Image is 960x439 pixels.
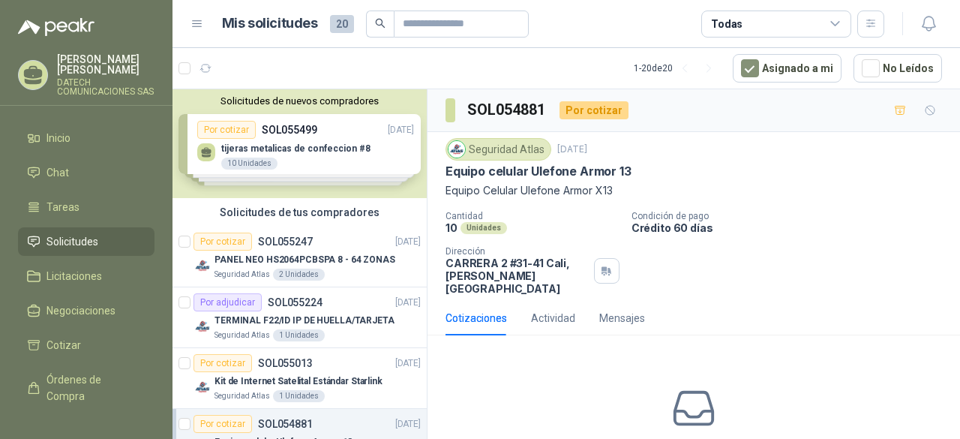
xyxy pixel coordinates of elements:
p: [DATE] [395,356,421,371]
img: Company Logo [193,378,211,396]
p: PANEL NEO HS2064PCBSPA 8 - 64 ZONAS [214,253,395,267]
a: Por adjudicarSOL055224[DATE] Company LogoTERMINAL F22/ID IP DE HUELLA/TARJETASeguridad Atlas1 Uni... [172,287,427,348]
p: SOL055247 [258,236,313,247]
div: Seguridad Atlas [445,138,551,161]
p: 10 [445,221,457,234]
div: Mensajes [599,310,645,326]
p: [DATE] [395,235,421,249]
div: Solicitudes de nuevos compradoresPor cotizarSOL055499[DATE] tijeras metalicas de confeccion #810 ... [172,89,427,198]
span: Chat [46,164,69,181]
p: Kit de Internet Satelital Estándar Starlink [214,374,382,389]
p: Equipo celular Ulefone Armor 13 [445,164,631,179]
div: Cotizaciones [445,310,507,326]
div: Por cotizar [193,415,252,433]
span: Tareas [46,199,79,215]
p: Seguridad Atlas [214,390,270,402]
div: Todas [711,16,742,32]
div: Por cotizar [193,233,252,251]
div: 1 Unidades [273,329,325,341]
div: Por cotizar [193,354,252,372]
p: DATECH COMUNICACIONES SAS [57,78,154,96]
p: Crédito 60 días [631,221,954,234]
a: Cotizar [18,331,154,359]
p: SOL055224 [268,297,322,308]
p: Condición de pago [631,211,954,221]
div: Por cotizar [559,101,628,119]
p: [DATE] [395,417,421,431]
span: Órdenes de Compra [46,371,140,404]
a: Chat [18,158,154,187]
p: [DATE] [557,143,587,157]
div: Actividad [531,310,575,326]
p: Dirección [445,246,588,257]
p: [PERSON_NAME] [PERSON_NAME] [57,54,154,75]
a: Tareas [18,193,154,221]
img: Company Logo [193,257,211,275]
a: Inicio [18,124,154,152]
span: Solicitudes [46,233,98,250]
div: Solicitudes de tus compradores [172,198,427,227]
button: Solicitudes de nuevos compradores [178,95,421,107]
p: TERMINAL F22/ID IP DE HUELLA/TARJETA [214,314,394,328]
a: Licitaciones [18,262,154,290]
p: Equipo Celular Ulefone Armor X13 [445,182,942,199]
a: Negociaciones [18,296,154,325]
span: Licitaciones [46,268,102,284]
span: Negociaciones [46,302,115,319]
p: Seguridad Atlas [214,269,270,281]
span: search [375,18,385,29]
div: 2 Unidades [273,269,325,281]
span: Inicio [46,130,70,146]
img: Logo peakr [18,18,94,36]
a: Por cotizarSOL055247[DATE] Company LogoPANEL NEO HS2064PCBSPA 8 - 64 ZONASSeguridad Atlas2 Unidades [172,227,427,287]
p: CARRERA 2 #31-41 Cali , [PERSON_NAME][GEOGRAPHIC_DATA] [445,257,588,295]
p: Cantidad [445,211,619,221]
div: 1 Unidades [273,390,325,402]
a: Por cotizarSOL055013[DATE] Company LogoKit de Internet Satelital Estándar StarlinkSeguridad Atlas... [172,348,427,409]
span: Cotizar [46,337,81,353]
p: SOL055013 [258,358,313,368]
div: 1 - 20 de 20 [634,56,721,80]
p: Seguridad Atlas [214,329,270,341]
a: Órdenes de Compra [18,365,154,410]
p: [DATE] [395,296,421,310]
img: Company Logo [193,317,211,335]
div: Por adjudicar [193,293,262,311]
img: Company Logo [448,141,465,158]
button: No Leídos [853,54,942,83]
span: 20 [330,15,354,33]
button: Asignado a mi [733,54,841,83]
p: SOL054881 [258,419,313,429]
a: Solicitudes [18,227,154,256]
h1: Mis solicitudes [222,13,318,35]
div: Unidades [460,222,507,234]
h3: SOL054881 [467,98,547,122]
